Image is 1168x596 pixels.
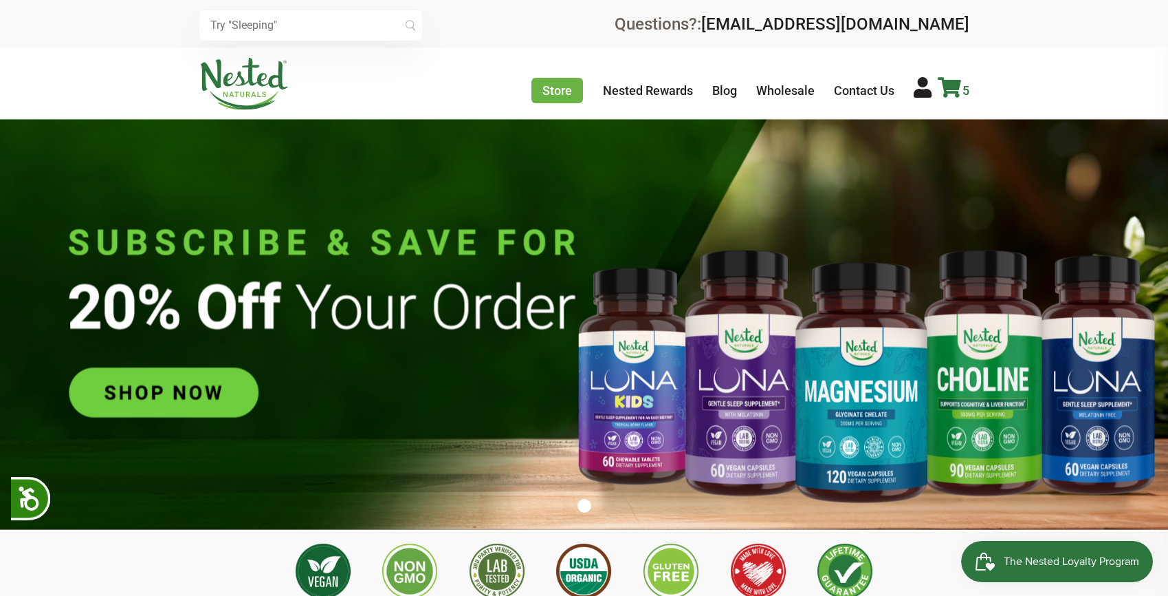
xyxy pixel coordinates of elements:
iframe: Button to open loyalty program pop-up [961,541,1154,582]
span: 5 [962,83,969,98]
img: Nested Naturals [199,58,289,110]
a: [EMAIL_ADDRESS][DOMAIN_NAME] [701,14,969,34]
a: Wholesale [756,83,815,98]
a: Contact Us [834,83,894,98]
input: Try "Sleeping" [199,10,422,41]
button: 1 of 1 [577,499,591,513]
a: 5 [938,83,969,98]
a: Blog [712,83,737,98]
a: Store [531,78,583,103]
div: Questions?: [615,16,969,32]
a: Nested Rewards [603,83,693,98]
